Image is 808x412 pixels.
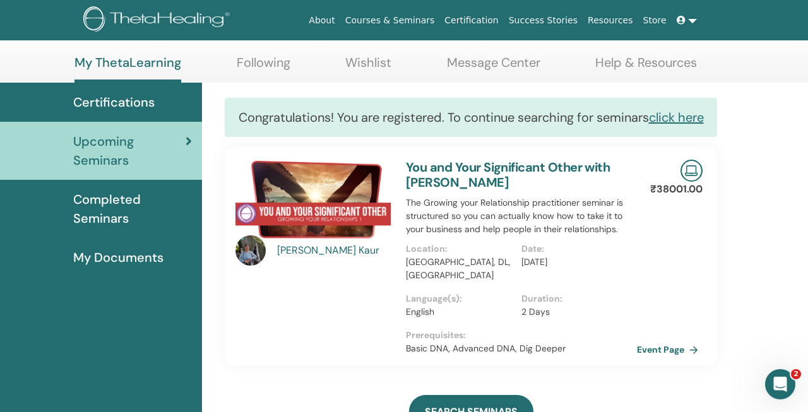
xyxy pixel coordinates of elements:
[406,329,637,342] p: Prerequisites :
[650,182,703,197] p: ₹38001.00
[439,9,503,32] a: Certification
[406,292,514,305] p: Language(s) :
[406,342,637,355] p: Basic DNA, Advanced DNA, Dig Deeper
[406,159,610,191] a: You and Your Significant Other with [PERSON_NAME]
[638,9,672,32] a: Store
[406,242,514,256] p: Location :
[521,292,629,305] p: Duration :
[649,109,704,126] a: click here
[447,55,540,79] a: Message Center
[765,369,795,399] iframe: Intercom live chat
[340,9,440,32] a: Courses & Seminars
[235,160,391,239] img: You and Your Significant Other
[637,340,703,359] a: Event Page
[345,55,391,79] a: Wishlist
[595,55,697,79] a: Help & Resources
[73,190,192,228] span: Completed Seminars
[406,305,514,319] p: English
[791,369,801,379] span: 2
[235,235,266,266] img: default.jpg
[583,9,638,32] a: Resources
[74,55,181,83] a: My ThetaLearning
[73,93,155,112] span: Certifications
[406,256,514,282] p: [GEOGRAPHIC_DATA], DL, [GEOGRAPHIC_DATA]
[521,256,629,269] p: [DATE]
[680,160,703,182] img: Live Online Seminar
[504,9,583,32] a: Success Stories
[73,248,163,267] span: My Documents
[304,9,340,32] a: About
[237,55,290,79] a: Following
[406,196,637,236] p: The Growing your Relationship practitioner seminar is structured so you can actually know how to ...
[521,305,629,319] p: 2 Days
[73,132,186,170] span: Upcoming Seminars
[225,98,717,137] div: Congratulations! You are registered. To continue searching for seminars
[521,242,629,256] p: Date :
[83,6,234,35] img: logo.png
[277,243,394,258] a: [PERSON_NAME] Kaur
